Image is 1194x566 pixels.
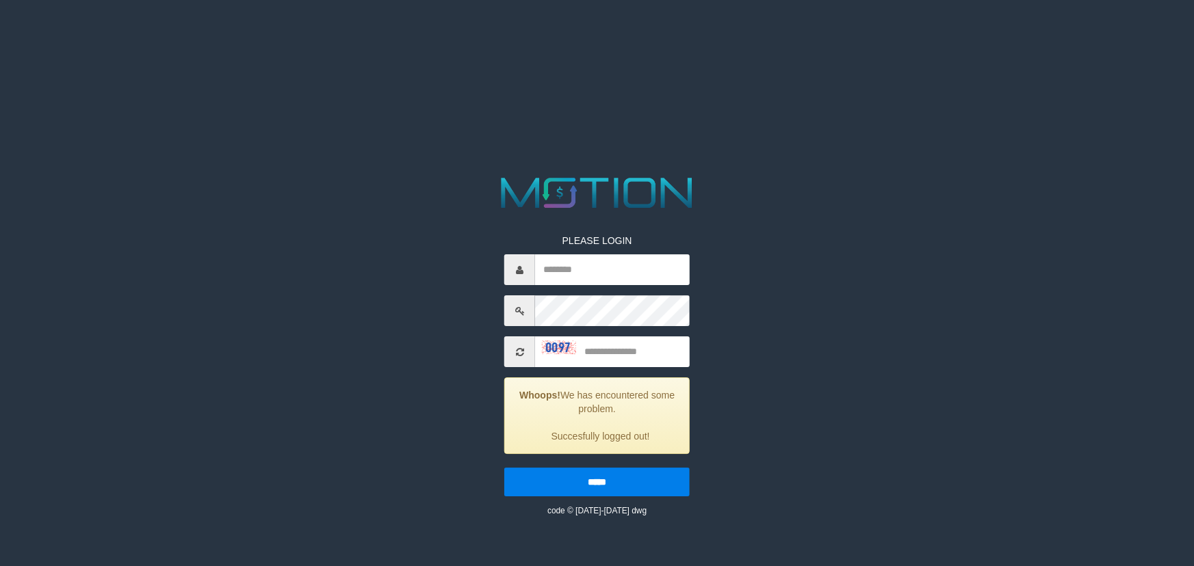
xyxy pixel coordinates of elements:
[504,234,690,247] p: PLEASE LOGIN
[493,172,701,213] img: MOTION_logo.png
[542,341,576,355] img: captcha
[547,506,647,515] small: code © [DATE]-[DATE] dwg
[519,390,560,401] strong: Whoops!
[504,377,690,454] div: We has encountered some problem.
[522,429,679,443] li: Succesfully logged out!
